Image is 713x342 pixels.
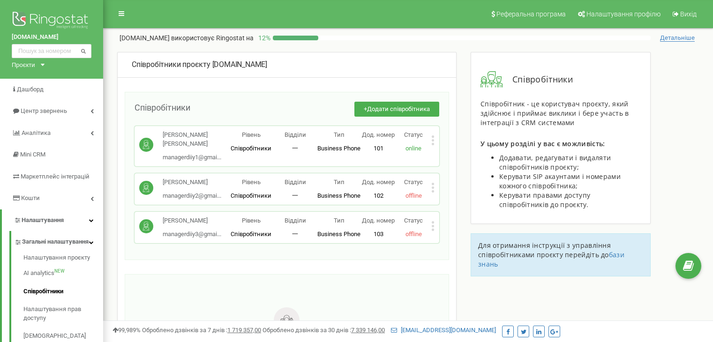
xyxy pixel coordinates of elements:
span: Дод. номер [362,131,395,138]
span: Співробітник - це користувач проєкту, який здійснює і приймає виклики і бере участь в інтеграції ... [480,99,629,127]
p: 12 % [254,33,273,43]
p: 103 [361,230,396,239]
span: Рівень [242,131,261,138]
span: Тип [334,178,345,186]
a: [DOMAIN_NAME] [12,33,91,42]
span: 一 [292,230,298,238]
span: Дод. номер [362,217,395,224]
p: [PERSON_NAME] [163,216,221,225]
span: Аналiтика [22,129,51,136]
span: 一 [292,145,298,152]
span: Додати співробітника [367,105,430,112]
span: Статус [404,178,423,186]
span: Детальніше [660,34,695,42]
span: Тип [334,131,345,138]
span: Вихід [680,10,697,18]
p: [PERSON_NAME] [PERSON_NAME] [163,131,229,148]
span: offline [405,192,422,199]
img: Ringostat logo [12,9,91,33]
span: Business Phone [317,192,360,199]
p: [DOMAIN_NAME] [120,33,254,43]
span: Статус [404,217,423,224]
a: Співробітники [23,283,103,301]
span: Додавати, редагувати і видаляти співробітників проєкту; [499,153,611,171]
span: managerdiiy2@gmai... [163,192,221,199]
div: [DOMAIN_NAME] [132,59,442,70]
a: Налаштування прав доступу [23,300,103,327]
span: 一 [292,192,298,199]
span: Співробітники [231,230,271,238]
span: offline [405,230,422,238]
span: Дод. номер [362,178,395,186]
a: AI analyticsNEW [23,264,103,283]
span: 99,989% [113,327,141,334]
span: managerdiiy3@gmai... [163,230,221,238]
u: 1 719 357,00 [227,327,261,334]
span: Тип [334,217,345,224]
span: Business Phone [317,145,360,152]
p: 101 [361,144,396,153]
span: Керувати правами доступу співробітників до проєкту. [499,191,590,209]
span: Рівень [242,217,261,224]
a: Налаштування проєкту [23,253,103,265]
span: Реферальна програма [496,10,566,18]
input: Пошук за номером [12,44,91,58]
div: Проєкти [12,60,35,69]
span: Центр звернень [21,107,67,114]
span: Співробітники [231,145,271,152]
span: Відділи [285,178,306,186]
a: [EMAIL_ADDRESS][DOMAIN_NAME] [391,327,496,334]
span: Співробітники проєкту [132,60,210,69]
span: Керувати SIP акаунтами і номерами кожного співробітника; [499,172,621,190]
span: Співробітники [503,74,573,86]
a: Загальні налаштування [14,231,103,250]
span: У цьому розділі у вас є можливість: [480,139,605,148]
a: Налаштування [2,209,103,231]
span: managerdiiy1@gmai... [163,154,221,161]
span: Налаштування [22,216,64,223]
span: Співробітники [135,103,190,112]
button: +Додати співробітника [354,102,439,117]
u: 7 339 146,00 [351,327,385,334]
span: Відділи [285,131,306,138]
a: бази знань [478,250,624,268]
span: Рівень [242,178,261,186]
span: Маркетплейс інтеграцій [21,173,90,180]
span: Статус [404,131,423,138]
span: Mini CRM [20,151,45,158]
span: Оброблено дзвінків за 7 днів : [142,327,261,334]
span: Business Phone [317,230,360,238]
span: Кошти [21,194,40,201]
p: [PERSON_NAME] [163,178,221,187]
span: Відділи [285,217,306,224]
span: Дашборд [17,86,44,93]
span: Для отримання інструкції з управління співробітниками проєкту перейдіть до [478,241,611,259]
span: використовує Ringostat на [171,34,254,42]
span: Співробітники [231,192,271,199]
span: Оброблено дзвінків за 30 днів : [263,327,385,334]
span: online [405,145,421,152]
span: Загальні налаштування [22,238,89,246]
p: 102 [361,192,396,201]
span: Налаштування профілю [586,10,660,18]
